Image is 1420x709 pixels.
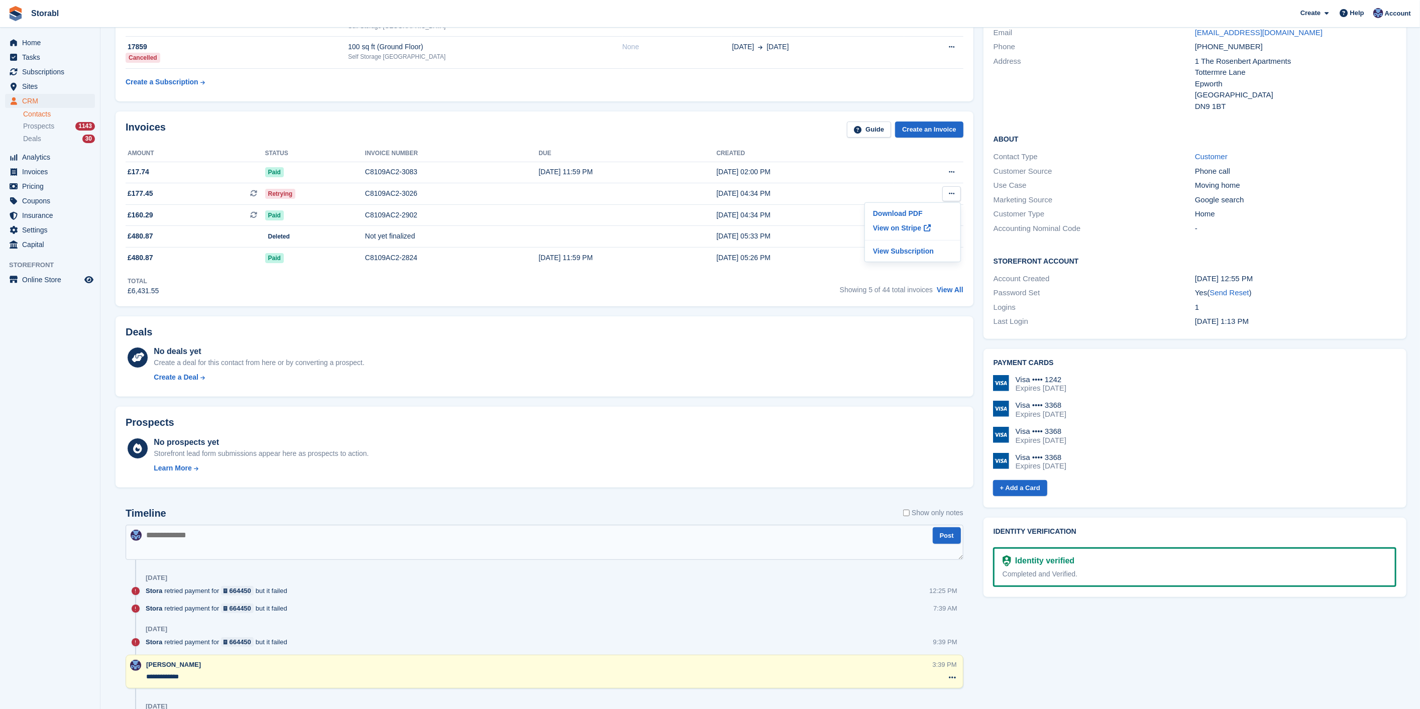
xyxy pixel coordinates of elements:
[230,637,251,647] div: 664450
[994,180,1195,191] div: Use Case
[146,625,167,633] div: [DATE]
[5,36,95,50] a: menu
[8,6,23,21] img: stora-icon-8386f47178a22dfd0bd8f6a31ec36ba5ce8667c1dd55bd0f319d3a0aa187defe.svg
[22,223,82,237] span: Settings
[716,210,894,220] div: [DATE] 04:34 PM
[1195,152,1228,161] a: Customer
[1195,89,1396,101] div: [GEOGRAPHIC_DATA]
[993,375,1009,391] img: Visa Logo
[23,134,41,144] span: Deals
[994,27,1195,39] div: Email
[993,480,1047,497] a: + Add a Card
[1016,410,1066,419] div: Expires [DATE]
[716,231,894,242] div: [DATE] 05:33 PM
[365,167,539,177] div: C8109AC2-3083
[126,146,265,162] th: Amount
[154,345,364,358] div: No deals yet
[22,94,82,108] span: CRM
[5,150,95,164] a: menu
[716,188,894,199] div: [DATE] 04:34 PM
[1016,436,1066,445] div: Expires [DATE]
[128,286,159,296] div: £6,431.55
[230,604,251,613] div: 664450
[230,586,251,596] div: 664450
[994,316,1195,327] div: Last Login
[869,245,956,258] p: View Subscription
[126,53,160,63] div: Cancelled
[869,220,956,236] a: View on Stripe
[146,604,292,613] div: retried payment for but it failed
[994,528,1396,536] h2: Identity verification
[622,42,732,52] div: None
[767,42,789,52] span: [DATE]
[265,189,296,199] span: Retrying
[154,436,369,448] div: No prospects yet
[5,65,95,79] a: menu
[23,121,95,132] a: Prospects 1143
[22,150,82,164] span: Analytics
[130,660,141,671] img: Tegan Ewart
[22,36,82,50] span: Home
[146,637,162,647] span: Stora
[994,41,1195,53] div: Phone
[994,359,1396,367] h2: Payment cards
[538,146,716,162] th: Due
[847,122,891,138] a: Guide
[933,604,957,613] div: 7:39 AM
[131,530,142,541] img: Tegan Ewart
[1003,555,1011,566] img: Identity Verification Ready
[1195,223,1396,234] div: -
[1011,555,1074,567] div: Identity verified
[154,463,191,474] div: Learn More
[5,179,95,193] a: menu
[1195,28,1323,37] a: [EMAIL_ADDRESS][DOMAIN_NAME]
[1016,384,1066,393] div: Expires [DATE]
[265,167,284,177] span: Paid
[895,122,963,138] a: Create an Invoice
[22,194,82,208] span: Coupons
[128,253,153,263] span: £480.87
[538,253,716,263] div: [DATE] 11:59 PM
[5,223,95,237] a: menu
[538,167,716,177] div: [DATE] 11:59 PM
[75,122,95,131] div: 1143
[716,253,894,263] div: [DATE] 05:26 PM
[126,73,205,91] a: Create a Subscription
[9,260,100,270] span: Storefront
[23,122,54,131] span: Prospects
[1195,287,1396,299] div: Yes
[154,358,364,368] div: Create a deal for this contact from here or by converting a prospect.
[348,42,622,52] div: 100 sq ft (Ground Floor)
[840,286,933,294] span: Showing 5 of 44 total invoices
[126,417,174,428] h2: Prospects
[365,146,539,162] th: Invoice number
[929,586,957,596] div: 12:25 PM
[994,273,1195,285] div: Account Created
[1195,194,1396,206] div: Google search
[1208,288,1252,297] span: ( )
[1195,41,1396,53] div: [PHONE_NUMBER]
[265,146,365,162] th: Status
[994,302,1195,313] div: Logins
[903,508,910,518] input: Show only notes
[933,527,961,544] button: Post
[869,207,956,220] p: Download PDF
[5,238,95,252] a: menu
[937,286,963,294] a: View All
[994,134,1396,144] h2: About
[22,165,82,179] span: Invoices
[993,401,1009,417] img: Visa Logo
[994,194,1195,206] div: Marketing Source
[146,637,292,647] div: retried payment for but it failed
[126,326,152,338] h2: Deals
[146,586,162,596] span: Stora
[1350,8,1364,18] span: Help
[154,448,369,459] div: Storefront lead form submissions appear here as prospects to action.
[365,253,539,263] div: C8109AC2-2824
[1385,9,1411,19] span: Account
[146,604,162,613] span: Stora
[903,508,963,518] label: Show only notes
[994,56,1195,112] div: Address
[1016,375,1066,384] div: Visa •••• 1242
